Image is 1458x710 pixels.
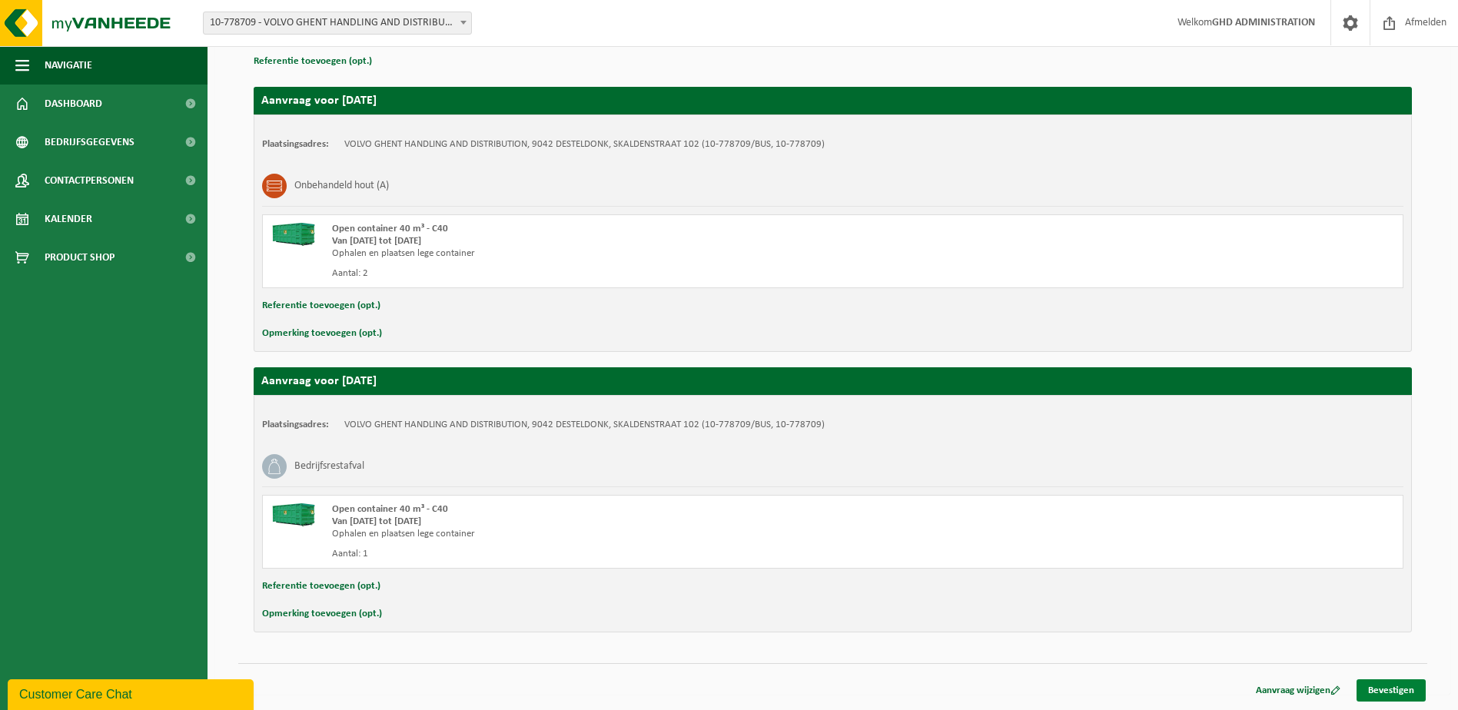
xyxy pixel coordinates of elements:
span: Navigatie [45,46,92,85]
button: Referentie toevoegen (opt.) [262,576,380,596]
button: Referentie toevoegen (opt.) [262,296,380,316]
strong: GHD ADMINISTRATION [1212,17,1315,28]
strong: Aanvraag voor [DATE] [261,95,377,107]
span: 10-778709 - VOLVO GHENT HANDLING AND DISTRIBUTION - DESTELDONK [203,12,472,35]
div: Ophalen en plaatsen lege container [332,528,895,540]
span: Dashboard [45,85,102,123]
td: VOLVO GHENT HANDLING AND DISTRIBUTION, 9042 DESTELDONK, SKALDENSTRAAT 102 (10-778709/BUS, 10-778709) [344,138,825,151]
strong: Van [DATE] tot [DATE] [332,516,421,526]
strong: Plaatsingsadres: [262,139,329,149]
span: Open container 40 m³ - C40 [332,224,448,234]
span: Bedrijfsgegevens [45,123,135,161]
span: Open container 40 m³ - C40 [332,504,448,514]
button: Referentie toevoegen (opt.) [254,51,372,71]
span: Kalender [45,200,92,238]
span: 10-778709 - VOLVO GHENT HANDLING AND DISTRIBUTION - DESTELDONK [204,12,471,34]
td: VOLVO GHENT HANDLING AND DISTRIBUTION, 9042 DESTELDONK, SKALDENSTRAAT 102 (10-778709/BUS, 10-778709) [344,419,825,431]
h3: Onbehandeld hout (A) [294,174,389,198]
span: Contactpersonen [45,161,134,200]
button: Opmerking toevoegen (opt.) [262,323,382,343]
a: Aanvraag wijzigen [1244,679,1352,702]
strong: Plaatsingsadres: [262,420,329,430]
h3: Bedrijfsrestafval [294,454,364,479]
img: HK-XC-40-GN-00.png [271,223,317,246]
iframe: chat widget [8,676,257,710]
strong: Aanvraag voor [DATE] [261,375,377,387]
img: HK-XC-40-GN-00.png [271,503,317,526]
a: Bevestigen [1357,679,1426,702]
div: Aantal: 1 [332,548,895,560]
span: Product Shop [45,238,115,277]
div: Aantal: 2 [332,267,895,280]
strong: Van [DATE] tot [DATE] [332,236,421,246]
div: Ophalen en plaatsen lege container [332,247,895,260]
button: Opmerking toevoegen (opt.) [262,604,382,624]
